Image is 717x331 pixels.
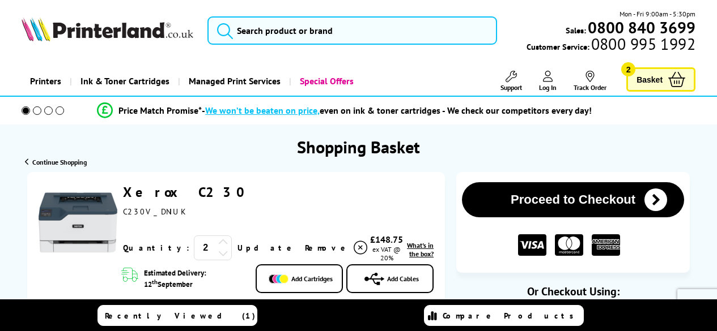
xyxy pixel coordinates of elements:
[527,38,695,52] span: Customer Service:
[589,38,695,49] span: 0800 995 1992
[123,207,185,217] span: C230V_DNIUK
[178,67,289,96] a: Managed Print Services
[70,67,178,96] a: Ink & Toner Cartridges
[500,71,522,92] a: Support
[539,71,557,92] a: Log In
[574,71,606,92] a: Track Order
[123,243,189,253] span: Quantity:
[424,305,584,326] a: Compare Products
[372,245,401,262] span: ex VAT @ 20%
[289,67,362,96] a: Special Offers
[152,278,158,286] sup: th
[443,311,580,321] span: Compare Products
[518,234,546,256] img: VISA
[97,305,257,326] a: Recently Viewed (1)
[620,8,695,19] span: Mon - Fri 9:00am - 5:30pm
[22,67,70,96] a: Printers
[539,83,557,92] span: Log In
[305,243,350,253] span: Remove
[205,105,320,116] span: We won’t be beaten on price,
[588,17,695,38] b: 0800 840 3699
[626,67,695,92] a: Basket 2
[407,241,434,258] span: What's in the box?
[118,105,202,116] span: Price Match Promise*
[305,239,369,256] a: Delete item from your basket
[566,25,586,36] span: Sales:
[592,234,620,256] img: American Express
[22,17,193,44] a: Printerland Logo
[269,274,289,283] img: Add Cartridges
[237,243,296,253] a: Update
[144,268,244,289] span: Estimated Delivery: 12 September
[586,22,695,33] a: 0800 840 3699
[22,17,193,41] img: Printerland Logo
[637,72,663,87] span: Basket
[123,183,253,201] a: Xerox C230
[207,16,497,45] input: Search product or brand
[369,234,404,245] div: £148.75
[387,274,419,283] span: Add Cables
[32,158,87,166] span: Continue Shopping
[297,136,420,158] h1: Shopping Basket
[202,105,592,116] div: - even on ink & toner cartridges - We check our competitors every day!
[291,274,333,283] span: Add Cartridges
[39,183,117,262] img: Xerox C230
[6,101,683,121] li: modal_Promise
[456,284,690,299] div: Or Checkout Using:
[500,83,522,92] span: Support
[105,311,256,321] span: Recently Viewed (1)
[555,234,583,256] img: MASTER CARD
[80,67,169,96] span: Ink & Toner Cartridges
[621,62,635,76] span: 2
[25,158,87,166] a: Continue Shopping
[404,241,434,258] a: lnk_inthebox
[462,182,684,217] button: Proceed to Checkout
